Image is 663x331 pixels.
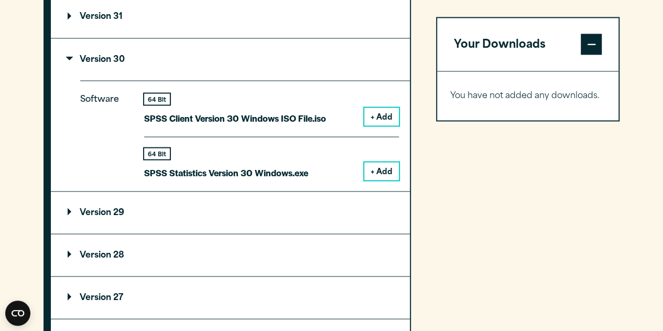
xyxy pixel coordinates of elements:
[68,13,123,21] p: Version 31
[437,18,619,71] button: Your Downloads
[5,301,30,326] button: Open CMP widget
[68,251,124,259] p: Version 28
[51,191,410,233] summary: Version 29
[51,276,410,318] summary: Version 27
[68,208,124,217] p: Version 29
[51,38,410,80] summary: Version 30
[68,55,125,63] p: Version 30
[437,71,619,121] div: Your Downloads
[144,93,170,104] div: 64 Bit
[68,293,123,302] p: Version 27
[144,148,170,159] div: 64 Bit
[144,110,326,125] p: SPSS Client Version 30 Windows ISO File.iso
[80,92,127,171] p: Software
[364,162,399,180] button: + Add
[450,89,606,104] p: You have not added any downloads.
[51,234,410,276] summary: Version 28
[144,165,308,180] p: SPSS Statistics Version 30 Windows.exe
[364,108,399,125] button: + Add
